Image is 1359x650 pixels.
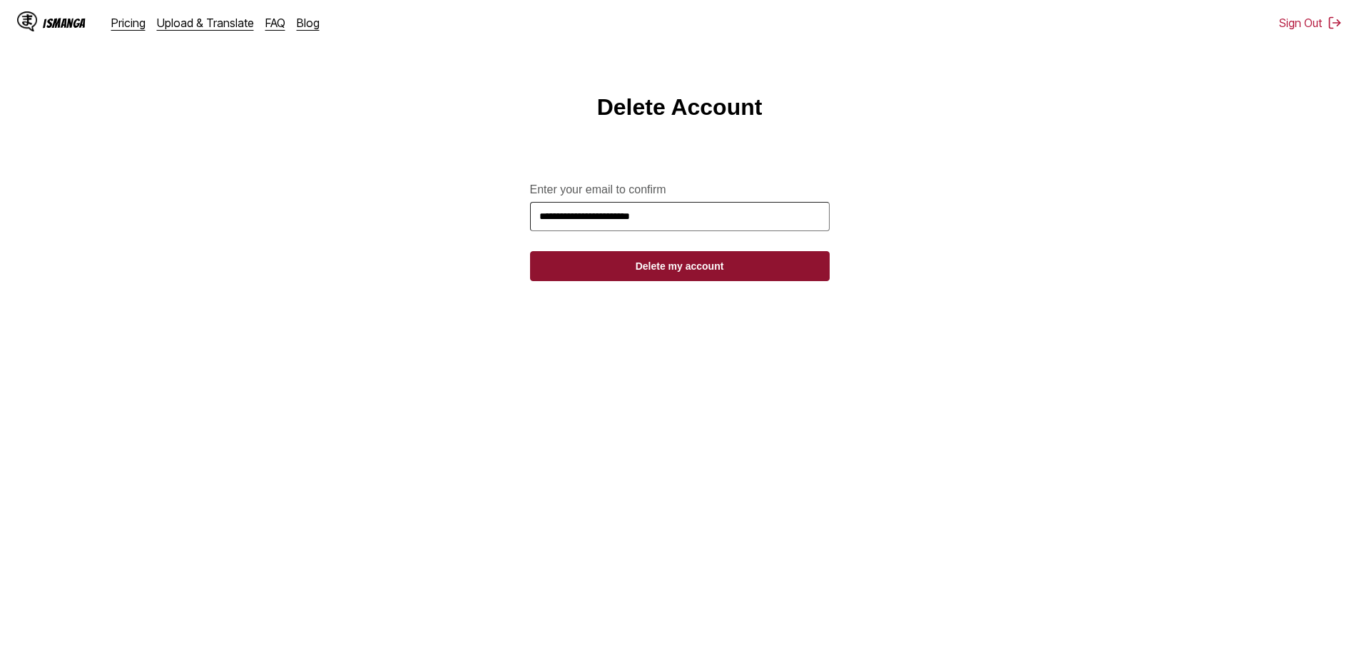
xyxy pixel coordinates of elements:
[297,16,320,30] a: Blog
[1279,16,1342,30] button: Sign Out
[530,251,830,281] button: Delete my account
[17,11,111,34] a: IsManga LogoIsManga
[157,16,254,30] a: Upload & Translate
[111,16,146,30] a: Pricing
[43,16,86,30] div: IsManga
[265,16,285,30] a: FAQ
[1328,16,1342,30] img: Sign out
[597,94,763,121] h1: Delete Account
[530,183,830,196] label: Enter your email to confirm
[17,11,37,31] img: IsManga Logo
